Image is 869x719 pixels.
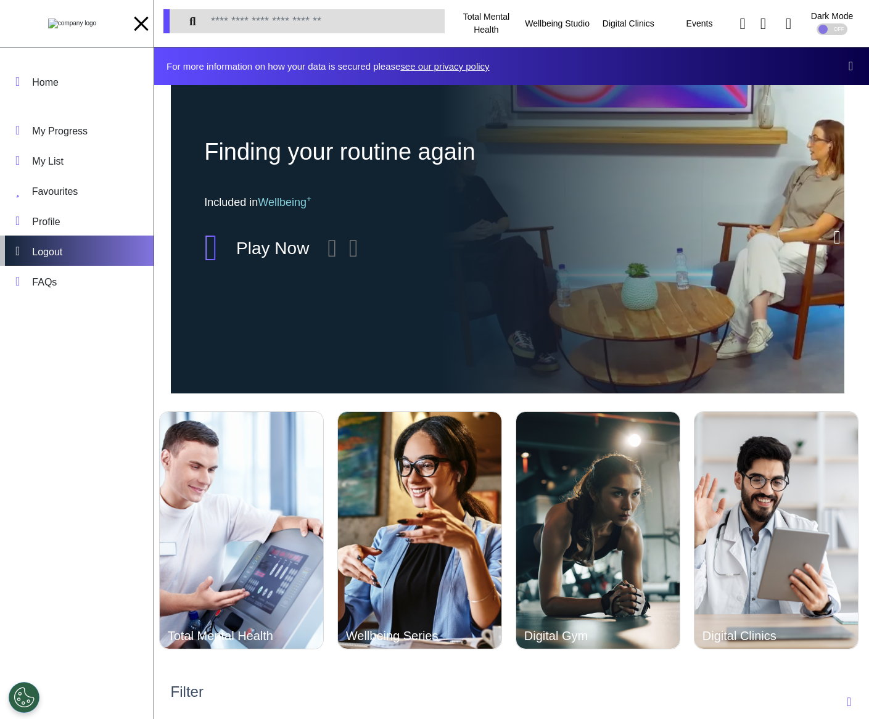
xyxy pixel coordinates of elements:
div: OFF [817,23,847,35]
div: Events [664,6,735,41]
div: My Progress [32,124,88,139]
div: Included in [204,194,575,211]
img: company logo [48,18,96,28]
div: Digital Clinics [593,6,664,41]
div: Total Mental Health [451,6,522,41]
div: Total Mental Health [168,630,282,642]
div: Finding your routine again [204,134,575,170]
div: Digital Gym [524,630,639,642]
div: Logout [32,245,62,260]
div: Digital Clinics [702,630,817,642]
div: Wellbeing Studio [522,6,593,41]
sup: + [307,194,311,203]
div: My List [32,154,64,169]
a: see our privacy policy [400,61,489,72]
div: FAQs [32,275,57,290]
div: Home [32,75,59,90]
div: Wellbeing Series [346,630,461,642]
div: Play Now [236,236,309,261]
button: Open Preferences [9,682,39,713]
div: For more information on how your data is secured please [167,62,502,71]
div: Profile [32,215,60,229]
span: Wellbeing [258,196,311,208]
div: Dark Mode [811,12,853,20]
h2: Filter [171,683,204,701]
div: Favourites [32,184,78,199]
